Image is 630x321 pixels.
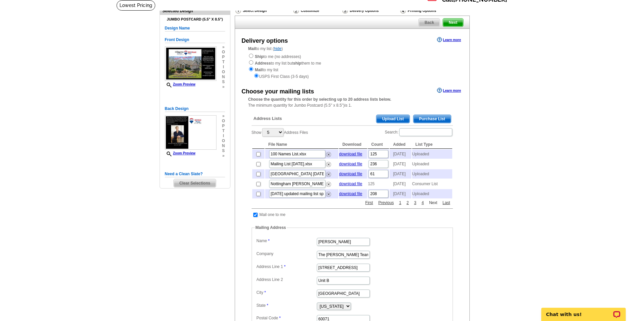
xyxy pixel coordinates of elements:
a: Remove this list [326,161,331,165]
div: The minimum quantity for Jumbo Postcard (5.5" x 8.5")is 1. [235,96,469,108]
td: [DATE] [390,179,411,188]
td: Uploaded [412,159,452,169]
a: Remove this list [326,190,331,195]
img: Printing Options & Summary [400,8,406,14]
label: Address Line 2 [257,277,316,283]
div: Select Design [235,7,293,16]
a: download file [339,152,362,156]
div: Printing Options [400,7,459,14]
a: download file [339,182,362,186]
a: download file [339,172,362,176]
span: i [222,134,225,138]
span: p [222,124,225,129]
th: Added [390,140,411,149]
img: delete.png [326,152,331,157]
span: » [222,84,225,89]
div: to me (no addresses) to my list but them to me to my list [248,53,456,80]
td: Uploaded [412,189,452,198]
strong: Choose the quantity for this order by selecting up to 20 address lists below. [248,97,391,102]
span: o [222,50,225,55]
div: USPS First Class (3-5 days) [248,73,456,80]
img: small-thumb.jpg [165,46,217,81]
iframe: LiveChat chat widget [537,300,630,321]
span: s [222,148,225,153]
label: Address Line 1 [257,264,316,270]
th: Count [368,140,389,149]
div: Customize [293,7,342,14]
span: Upload List [376,115,409,123]
a: 2 [405,200,411,206]
h4: Jumbo Postcard (5.5" x 8.5") [165,17,225,22]
td: [DATE] [390,169,411,179]
td: Uploaded [412,169,452,179]
label: Show Address Files [252,128,308,137]
div: Selected Design [160,8,230,14]
a: First [363,200,374,206]
img: small-thumb.jpg [165,115,217,150]
a: Next [427,200,439,206]
span: o [222,119,225,124]
a: Remove this list [326,171,331,175]
span: » [222,114,225,119]
td: [DATE] [390,149,411,159]
span: o [222,138,225,143]
span: o [222,70,225,75]
input: Search: [399,128,452,136]
h5: Back Design [165,106,225,112]
a: 1 [397,200,403,206]
td: Mail one to me [259,211,286,218]
td: [DATE] [390,159,411,169]
th: Download [339,140,367,149]
a: 4 [420,200,425,206]
th: File Name [265,140,339,149]
span: s [222,80,225,84]
span: n [222,75,225,80]
img: Delivery Options [342,8,348,14]
a: Learn more [437,88,461,93]
strong: Ship [255,54,264,59]
a: Remove this list [326,181,331,185]
span: Purchase List [413,115,451,123]
strong: Mail [255,68,263,72]
th: List Type [412,140,452,149]
span: t [222,60,225,65]
span: p [222,55,225,60]
a: hide [274,46,282,51]
label: Company [257,251,316,257]
span: Next [443,19,463,27]
td: [DATE] [390,189,411,198]
h5: Design Name [165,25,225,31]
a: Learn more [437,37,461,42]
span: » [222,153,225,158]
a: Last [441,200,452,206]
label: State [257,302,316,308]
td: Uploaded [412,149,452,159]
a: Zoom Preview [165,82,196,86]
span: » [222,45,225,50]
label: City [257,290,316,295]
img: delete.png [326,162,331,167]
label: Postal Code [257,315,316,321]
select: ShowAddress Files [262,128,283,136]
a: Back [418,18,440,27]
span: t [222,129,225,134]
div: Delivery options [242,36,288,45]
strong: Mail [248,46,256,51]
label: Name [257,238,316,244]
td: Consumer List [412,179,452,188]
div: Choose your mailing lists [242,87,314,96]
strong: ship [293,61,301,66]
img: delete.png [326,172,331,177]
img: delete.png [326,192,331,197]
a: Zoom Preview [165,151,196,155]
img: delete.png [326,182,331,187]
img: Customize [293,8,299,14]
a: Remove this list [326,151,331,155]
span: Back [419,19,440,27]
span: Clear Selections [174,179,216,187]
span: n [222,143,225,148]
span: Address Lists [254,116,282,122]
div: to my list ( ) [235,46,469,80]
